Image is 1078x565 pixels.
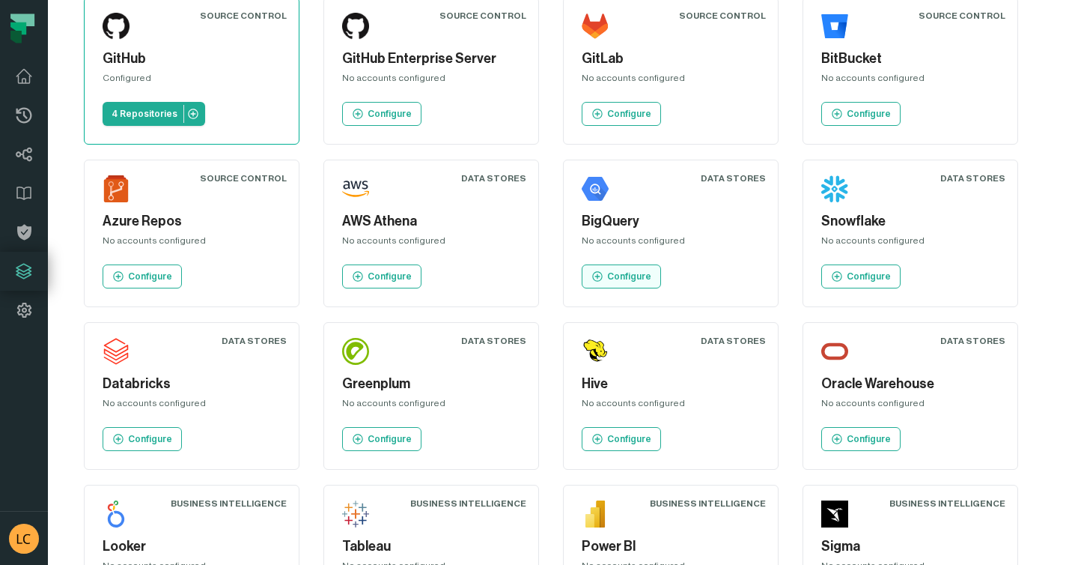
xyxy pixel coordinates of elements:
[821,102,901,126] a: Configure
[103,537,281,557] h5: Looker
[582,265,661,288] a: Configure
[919,10,1005,22] div: Source Control
[342,235,520,253] div: No accounts configured
[103,374,281,394] h5: Databricks
[847,433,891,445] p: Configure
[103,427,182,451] a: Configure
[821,211,999,232] h5: Snowflake
[342,102,421,126] a: Configure
[607,271,651,282] p: Configure
[342,175,369,202] img: AWS Athena
[582,72,760,90] div: No accounts configured
[171,498,287,510] div: Business Intelligence
[582,537,760,557] h5: Power BI
[582,13,609,40] img: GitLab
[582,338,609,365] img: Hive
[342,374,520,394] h5: Greenplum
[821,235,999,253] div: No accounts configured
[103,265,182,288] a: Configure
[342,211,520,232] h5: AWS Athena
[847,271,891,282] p: Configure
[103,72,281,90] div: Configured
[701,172,766,184] div: Data Stores
[112,108,177,120] p: 4 Repositories
[342,72,520,90] div: No accounts configured
[368,108,412,120] p: Configure
[582,211,760,232] h5: BigQuery
[821,427,901,451] a: Configure
[103,501,130,528] img: Looker
[679,10,766,22] div: Source Control
[439,10,526,22] div: Source Control
[821,501,848,528] img: Sigma
[821,397,999,415] div: No accounts configured
[701,335,766,347] div: Data Stores
[103,211,281,232] h5: Azure Repos
[222,335,287,347] div: Data Stores
[103,102,205,126] a: 4 Repositories
[103,13,130,40] img: GitHub
[342,427,421,451] a: Configure
[200,172,287,184] div: Source Control
[103,338,130,365] img: Databricks
[461,335,526,347] div: Data Stores
[342,338,369,365] img: Greenplum
[847,108,891,120] p: Configure
[103,235,281,253] div: No accounts configured
[940,172,1005,184] div: Data Stores
[582,397,760,415] div: No accounts configured
[821,13,848,40] img: BitBucket
[650,498,766,510] div: Business Intelligence
[200,10,287,22] div: Source Control
[821,72,999,90] div: No accounts configured
[9,524,39,554] img: avatar of Luis Martinez Cruz
[342,537,520,557] h5: Tableau
[889,498,1005,510] div: Business Intelligence
[368,271,412,282] p: Configure
[607,433,651,445] p: Configure
[103,49,281,69] h5: GitHub
[342,501,369,528] img: Tableau
[582,501,609,528] img: Power BI
[821,175,848,202] img: Snowflake
[582,49,760,69] h5: GitLab
[821,374,999,394] h5: Oracle Warehouse
[103,397,281,415] div: No accounts configured
[821,537,999,557] h5: Sigma
[103,175,130,202] img: Azure Repos
[342,397,520,415] div: No accounts configured
[342,13,369,40] img: GitHub Enterprise Server
[342,265,421,288] a: Configure
[128,433,172,445] p: Configure
[128,271,172,282] p: Configure
[821,338,848,365] img: Oracle Warehouse
[368,433,412,445] p: Configure
[410,498,526,510] div: Business Intelligence
[582,175,609,202] img: BigQuery
[342,49,520,69] h5: GitHub Enterprise Server
[461,172,526,184] div: Data Stores
[607,108,651,120] p: Configure
[582,427,661,451] a: Configure
[821,265,901,288] a: Configure
[582,235,760,253] div: No accounts configured
[940,335,1005,347] div: Data Stores
[821,49,999,69] h5: BitBucket
[582,374,760,394] h5: Hive
[582,102,661,126] a: Configure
